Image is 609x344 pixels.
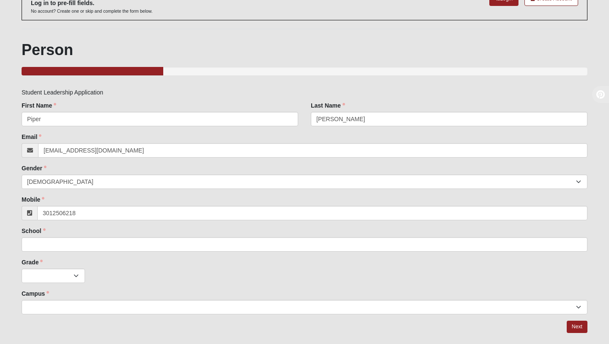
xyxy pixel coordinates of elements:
label: School [22,227,46,235]
a: Next [567,321,587,333]
h1: Person [22,41,587,59]
label: Gender [22,164,47,172]
label: Grade [22,258,43,266]
label: Email [22,133,41,141]
p: No account? Create one or skip and complete the form below. [31,8,153,14]
div: Student Leadership Application [22,88,587,314]
label: Last Name [311,101,345,110]
label: Campus [22,289,49,298]
label: Mobile [22,195,44,204]
label: First Name [22,101,56,110]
